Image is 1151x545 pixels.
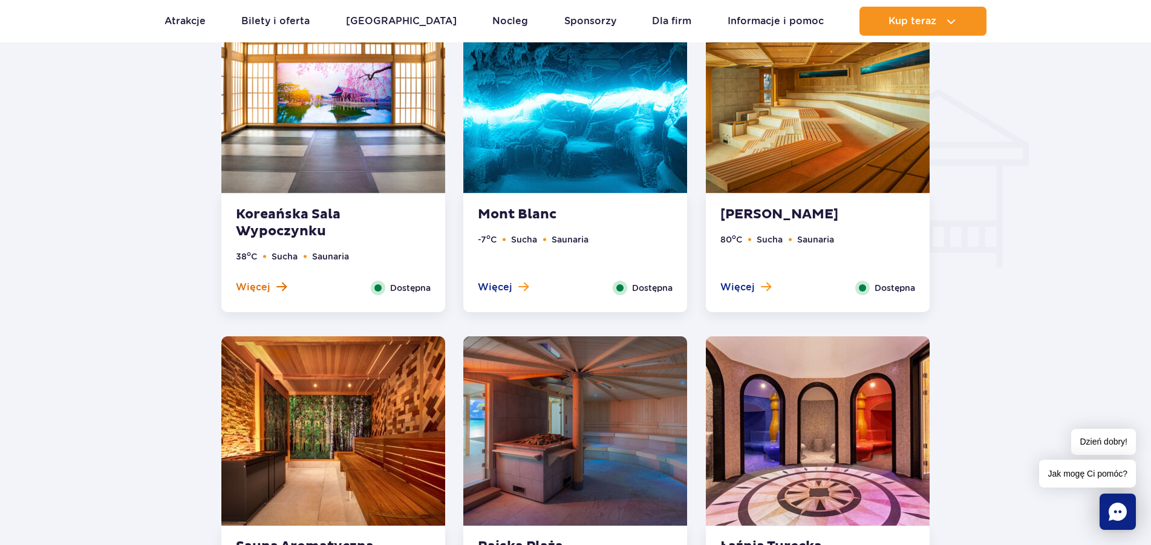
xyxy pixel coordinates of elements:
img: Turkish Sauna [706,336,930,526]
a: Atrakcje [165,7,206,36]
a: Sponsorzy [564,7,616,36]
img: Aroma Sauna [221,336,445,526]
span: Jak mogę Ci pomóc? [1039,460,1136,488]
div: Chat [1100,494,1136,530]
li: Saunaria [797,233,834,246]
button: Więcej [236,281,287,294]
li: Saunaria [552,233,589,246]
a: Dla firm [652,7,691,36]
a: [GEOGRAPHIC_DATA] [346,7,457,36]
button: Więcej [478,281,529,294]
img: Maledive Sauna [463,336,687,526]
span: Dostępna [875,281,915,295]
button: Kup teraz [859,7,986,36]
sup: o [486,233,491,241]
sup: o [247,250,251,258]
a: Bilety i oferta [241,7,310,36]
span: Więcej [236,281,270,294]
span: Więcej [478,281,512,294]
li: Sucha [272,250,298,263]
strong: Koreańska Sala Wypoczynku [236,206,382,240]
span: Więcej [720,281,755,294]
li: Saunaria [312,250,349,263]
li: Sucha [757,233,783,246]
span: Dostępna [390,281,431,295]
img: Koreańska sala wypoczynku [221,4,445,193]
button: Więcej [720,281,771,294]
strong: Mont Blanc [478,206,624,223]
span: Kup teraz [889,16,936,27]
span: Dzień dobry! [1071,429,1136,455]
li: 80 C [720,233,742,246]
img: Sauna Akwarium [706,4,930,193]
a: Informacje i pomoc [728,7,824,36]
strong: [PERSON_NAME] [720,206,867,223]
sup: o [732,233,736,241]
li: -7 C [478,233,497,246]
a: Nocleg [492,7,528,36]
img: Mont Blanc [463,4,687,193]
li: 38 C [236,250,257,263]
li: Sucha [511,233,537,246]
span: Dostępna [632,281,673,295]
